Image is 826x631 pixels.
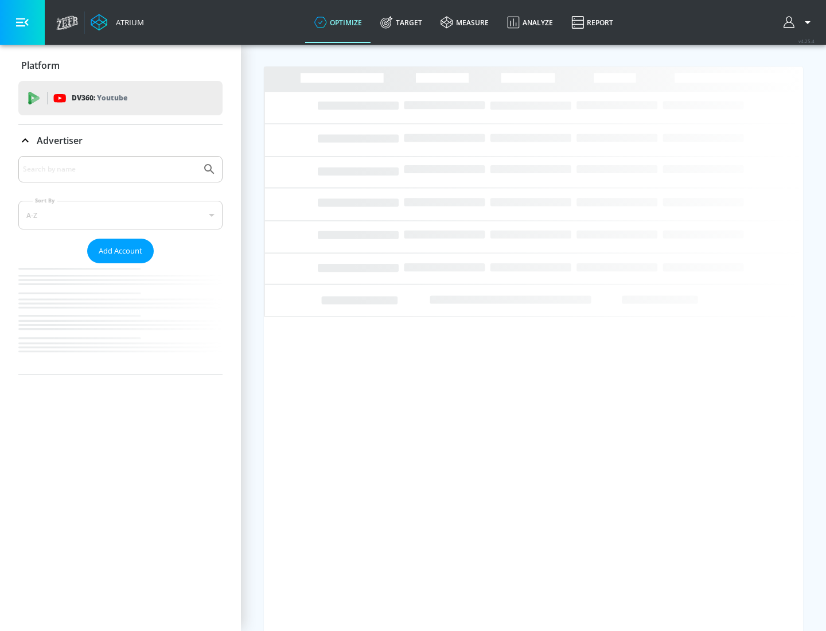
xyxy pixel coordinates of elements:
[97,92,127,104] p: Youtube
[305,2,371,43] a: optimize
[18,263,223,375] nav: list of Advertiser
[23,162,197,177] input: Search by name
[18,49,223,81] div: Platform
[371,2,431,43] a: Target
[21,59,60,72] p: Platform
[91,14,144,31] a: Atrium
[111,17,144,28] div: Atrium
[18,124,223,157] div: Advertiser
[798,38,815,44] span: v 4.25.4
[87,239,154,263] button: Add Account
[18,156,223,375] div: Advertiser
[498,2,562,43] a: Analyze
[562,2,622,43] a: Report
[18,201,223,229] div: A-Z
[33,197,57,204] label: Sort By
[431,2,498,43] a: measure
[37,134,83,147] p: Advertiser
[18,81,223,115] div: DV360: Youtube
[72,92,127,104] p: DV360:
[99,244,142,258] span: Add Account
